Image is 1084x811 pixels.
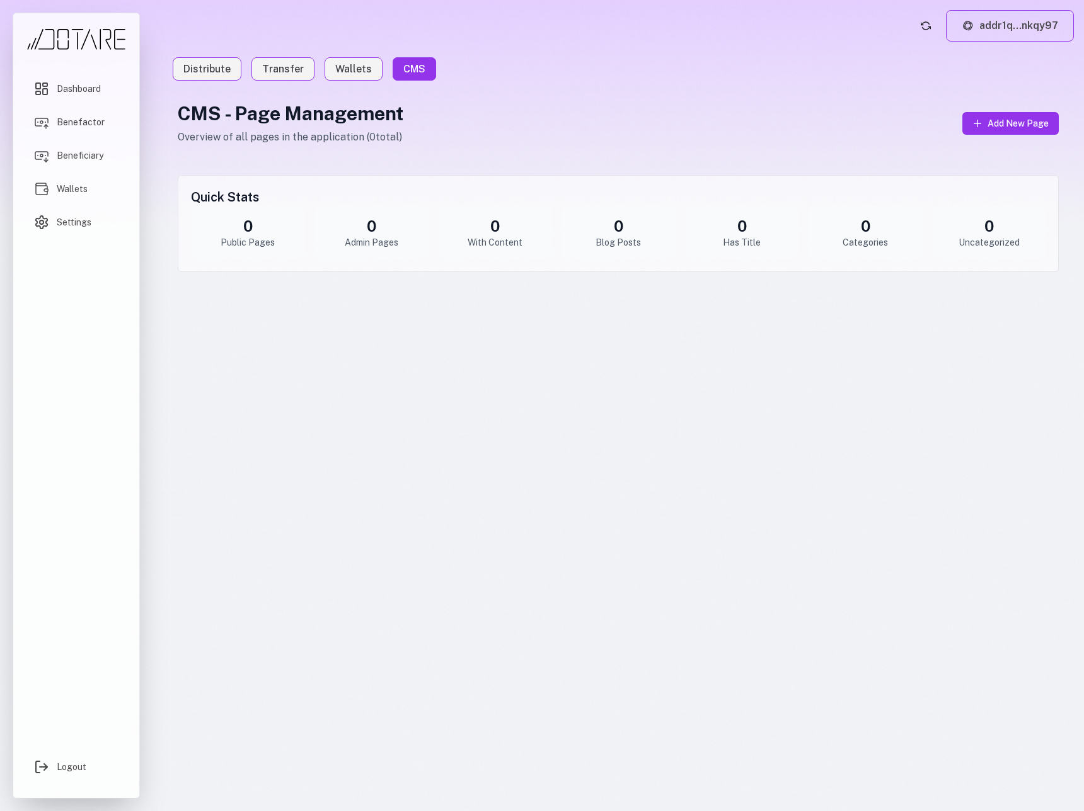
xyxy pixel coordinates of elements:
button: Add New Page [962,112,1059,135]
a: Transfer [251,57,314,81]
img: Wallets [34,181,49,196]
div: 0 [819,216,912,236]
div: 0 [325,216,418,236]
img: Dotare Logo [26,28,127,50]
button: addr1q...nkqy97 [946,10,1074,42]
span: Add New Page [988,117,1049,130]
a: Wallets [325,57,383,81]
a: Distribute [173,57,241,81]
div: 0 [448,216,541,236]
a: CMS [393,57,436,81]
img: Benefactor [34,115,49,130]
div: With Content [448,236,541,249]
span: Settings [57,216,91,229]
div: Admin Pages [325,236,418,249]
img: Lace logo [962,20,974,32]
div: 0 [201,216,294,236]
img: Beneficiary [34,148,49,163]
span: Logout [57,761,86,773]
button: Refresh account status [916,16,936,36]
div: Public Pages [201,236,294,249]
div: Blog Posts [572,236,665,249]
p: Overview of all pages in the application ( 0 total) [178,130,403,145]
h2: Quick Stats [191,188,1046,206]
div: Uncategorized [942,236,1035,249]
div: Has Title [695,236,788,249]
span: Wallets [57,183,88,195]
span: Benefactor [57,116,105,128]
span: Dashboard [57,82,101,95]
div: 0 [942,216,1035,236]
h1: CMS - Page Management [178,102,403,125]
div: 0 [572,216,665,236]
div: Categories [819,236,912,249]
span: Beneficiary [57,149,103,162]
div: 0 [695,216,788,236]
